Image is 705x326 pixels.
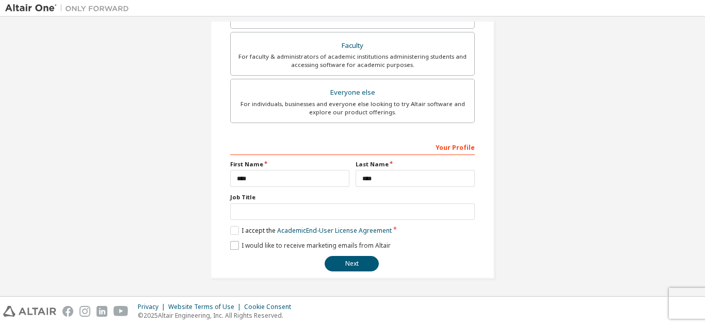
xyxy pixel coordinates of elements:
label: Job Title [230,193,475,201]
label: First Name [230,160,349,168]
div: Faculty [237,39,468,53]
div: Website Terms of Use [168,303,244,311]
p: © 2025 Altair Engineering, Inc. All Rights Reserved. [138,311,297,320]
img: instagram.svg [79,306,90,317]
button: Next [325,256,379,271]
div: Everyone else [237,85,468,100]
img: altair_logo.svg [3,306,56,317]
img: Altair One [5,3,134,13]
div: For individuals, businesses and everyone else looking to try Altair software and explore our prod... [237,100,468,116]
img: linkedin.svg [97,306,107,317]
label: I would like to receive marketing emails from Altair [230,241,391,250]
div: Privacy [138,303,168,311]
label: Last Name [356,160,475,168]
div: For faculty & administrators of academic institutions administering students and accessing softwa... [237,53,468,69]
div: Your Profile [230,139,475,155]
a: Academic End-User License Agreement [277,226,392,235]
div: Cookie Consent [244,303,297,311]
label: I accept the [230,226,392,235]
img: facebook.svg [62,306,73,317]
img: youtube.svg [114,306,129,317]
